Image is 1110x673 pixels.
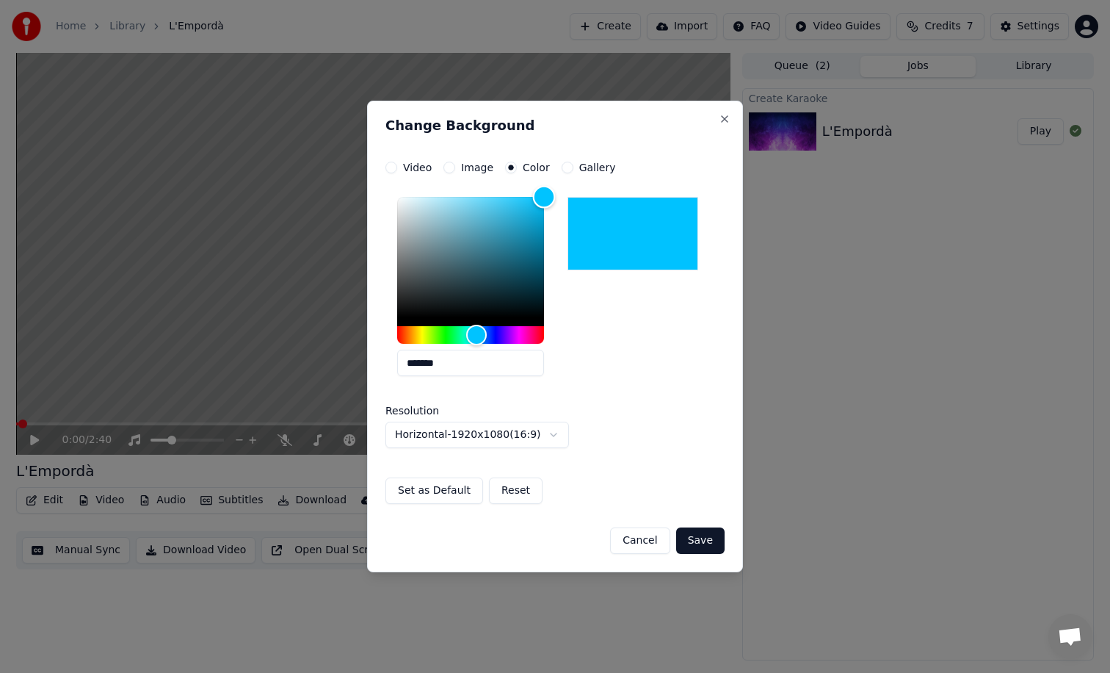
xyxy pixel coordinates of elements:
label: Color [523,162,550,173]
button: Reset [489,478,543,504]
label: Video [403,162,432,173]
label: Resolution [385,406,532,416]
div: Hue [397,326,544,344]
label: Image [461,162,493,173]
button: Save [676,528,725,554]
div: Color [397,197,544,317]
h2: Change Background [385,119,725,132]
label: Gallery [579,162,616,173]
button: Cancel [610,528,670,554]
button: Set as Default [385,478,483,504]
